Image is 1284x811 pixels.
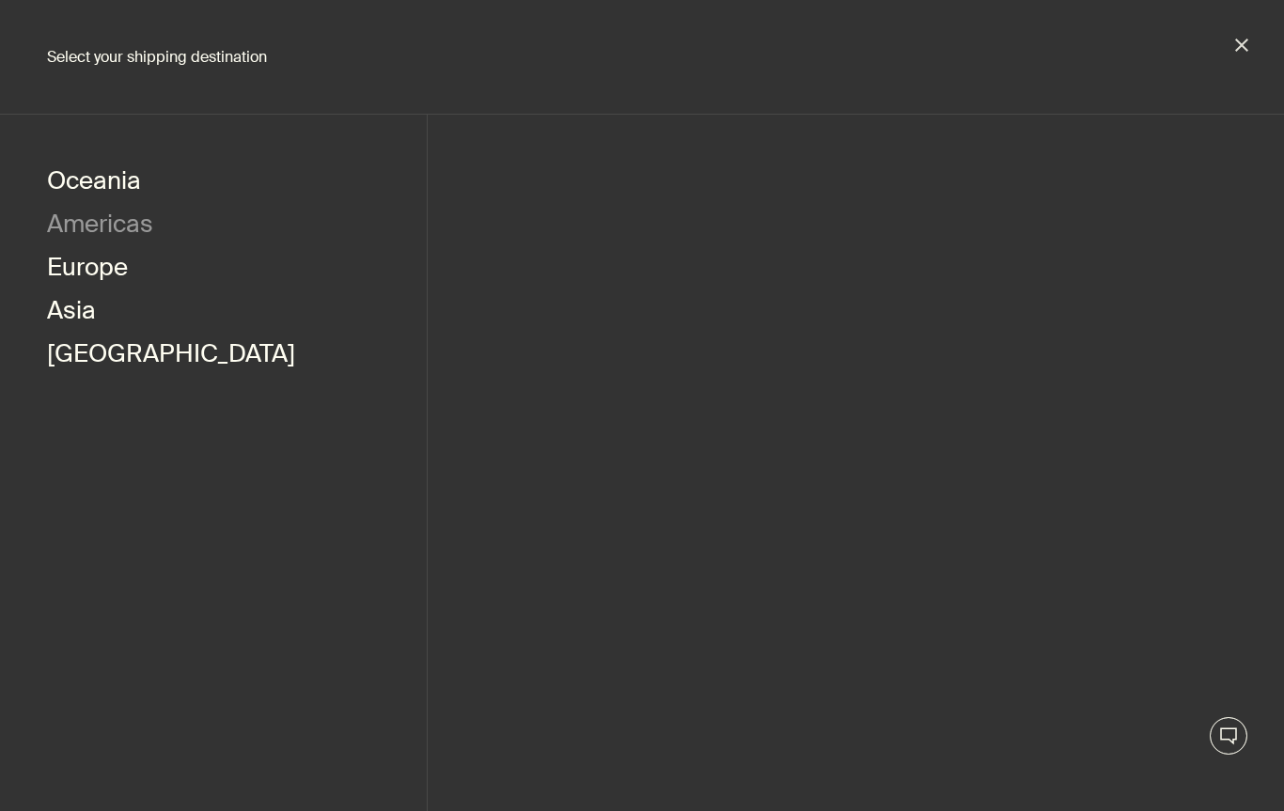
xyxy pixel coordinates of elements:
button: close [1233,37,1250,54]
button: Live Assistance [1210,717,1247,755]
button: Oceania [47,162,141,205]
button: [GEOGRAPHIC_DATA] [47,335,295,378]
button: Americas [47,205,153,248]
button: Europe [47,248,128,291]
button: Asia [47,291,96,335]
